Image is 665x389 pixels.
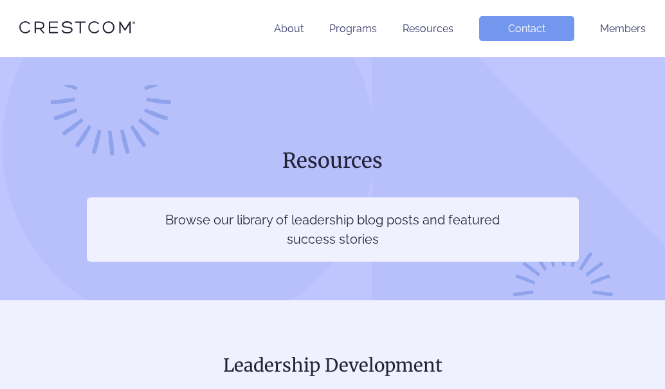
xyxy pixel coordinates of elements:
[274,23,304,35] a: About
[329,23,377,35] a: Programs
[403,23,453,35] a: Resources
[165,210,501,249] p: Browse our library of leadership blog posts and featured success stories
[479,16,574,41] a: Contact
[19,352,646,379] h2: Leadership Development
[600,23,646,35] a: Members
[87,147,579,174] h1: Resources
